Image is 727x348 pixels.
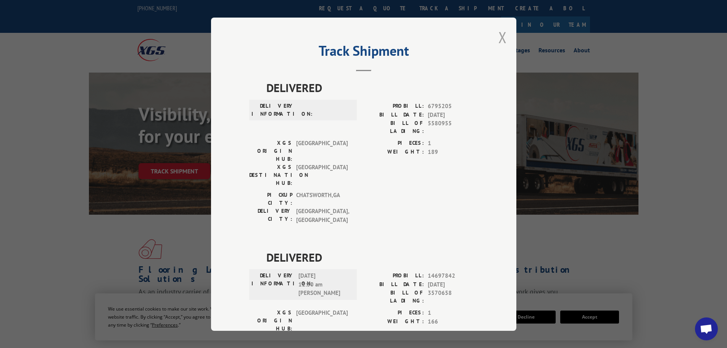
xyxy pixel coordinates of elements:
[364,280,424,289] label: BILL DATE:
[266,79,478,96] span: DELIVERED
[695,317,718,340] div: Open chat
[296,191,348,207] span: CHATSWORTH , GA
[251,272,295,298] label: DELIVERY INFORMATION:
[266,249,478,266] span: DELIVERED
[364,139,424,148] label: PIECES:
[249,139,292,163] label: XGS ORIGIN HUB:
[428,280,478,289] span: [DATE]
[251,102,295,118] label: DELIVERY INFORMATION:
[428,110,478,119] span: [DATE]
[249,163,292,187] label: XGS DESTINATION HUB:
[364,289,424,305] label: BILL OF LADING:
[428,147,478,156] span: 189
[296,139,348,163] span: [GEOGRAPHIC_DATA]
[298,272,350,298] span: [DATE] 11:30 am [PERSON_NAME]
[249,207,292,224] label: DELIVERY CITY:
[364,119,424,135] label: BILL OF LADING:
[364,110,424,119] label: BILL DATE:
[296,309,348,333] span: [GEOGRAPHIC_DATA]
[364,272,424,280] label: PROBILL:
[428,139,478,148] span: 1
[428,317,478,326] span: 166
[428,309,478,317] span: 1
[428,272,478,280] span: 14697842
[498,27,507,47] button: Close modal
[428,289,478,305] span: 3570658
[428,119,478,135] span: 5580955
[364,102,424,111] label: PROBILL:
[364,147,424,156] label: WEIGHT:
[249,191,292,207] label: PICKUP CITY:
[364,309,424,317] label: PIECES:
[296,207,348,224] span: [GEOGRAPHIC_DATA] , [GEOGRAPHIC_DATA]
[428,102,478,111] span: 6795205
[249,309,292,333] label: XGS ORIGIN HUB:
[296,163,348,187] span: [GEOGRAPHIC_DATA]
[364,317,424,326] label: WEIGHT:
[249,45,478,60] h2: Track Shipment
